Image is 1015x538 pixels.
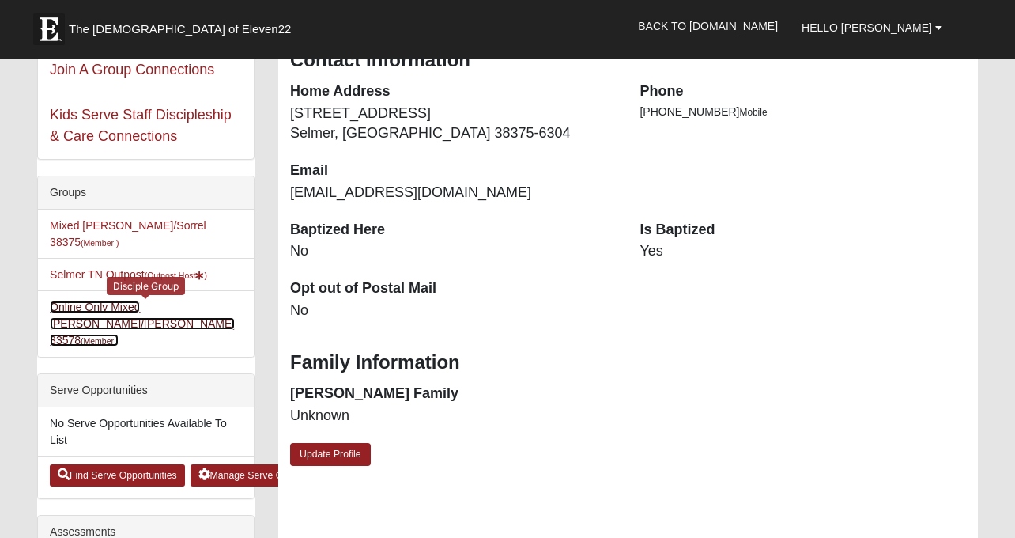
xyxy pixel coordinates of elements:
li: [PHONE_NUMBER] [640,104,965,120]
h3: Contact Information [290,49,966,72]
a: Online Only Mixed [PERSON_NAME]/[PERSON_NAME] 33578(Member ) [50,301,235,347]
div: Disciple Group [107,277,185,295]
small: (Outpost Host ) [145,271,207,280]
a: Join A Group Connections [50,62,214,78]
a: Selmer TN Outpost(Outpost Host) [50,268,207,281]
dt: Email [290,161,616,181]
dt: Phone [640,81,965,102]
dd: Yes [640,241,965,262]
img: Eleven22 logo [33,13,65,45]
span: The [DEMOGRAPHIC_DATA] of Eleven22 [69,21,291,37]
span: Mobile [739,107,767,118]
dt: Baptized Here [290,220,616,241]
li: No Serve Opportunities Available To List [38,407,254,457]
a: Update Profile [290,443,371,466]
dd: No [290,301,616,321]
a: Manage Serve Opportunities [191,464,341,487]
dt: [PERSON_NAME] Family [290,384,616,404]
span: Hello [PERSON_NAME] [802,21,932,34]
a: Kids Serve Staff Discipleship & Care Connections [50,107,232,144]
h3: Family Information [290,351,966,374]
dd: Unknown [290,406,616,426]
a: Find Serve Opportunities [50,464,185,487]
dt: Opt out of Postal Mail [290,278,616,299]
a: Hello [PERSON_NAME] [790,8,954,47]
small: (Member ) [81,336,119,346]
dd: No [290,241,616,262]
a: Mixed [PERSON_NAME]/Sorrel 38375(Member ) [50,219,206,248]
div: Groups [38,176,254,210]
a: The [DEMOGRAPHIC_DATA] of Eleven22 [25,6,341,45]
small: (Member ) [81,238,119,248]
div: Serve Opportunities [38,374,254,407]
dt: Home Address [290,81,616,102]
a: Back to [DOMAIN_NAME] [626,6,790,46]
dt: Is Baptized [640,220,965,241]
dd: [STREET_ADDRESS] Selmer, [GEOGRAPHIC_DATA] 38375-6304 [290,104,616,144]
dd: [EMAIL_ADDRESS][DOMAIN_NAME] [290,183,616,203]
